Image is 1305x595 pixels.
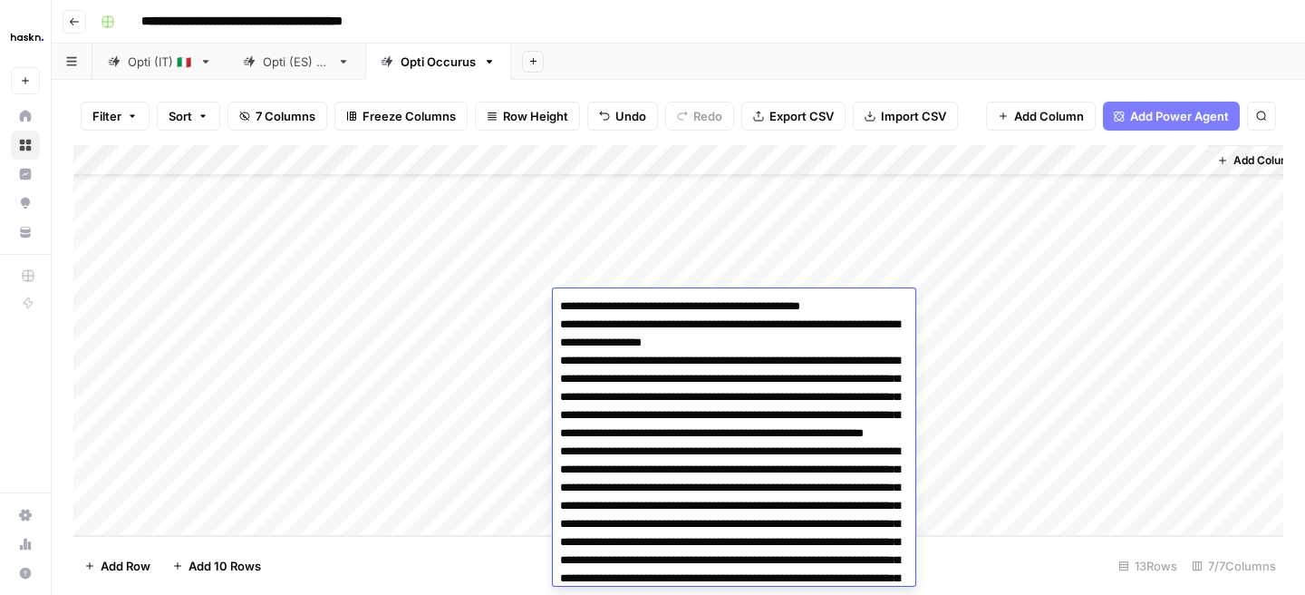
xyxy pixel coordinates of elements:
span: Add Column [1014,107,1084,125]
div: Opti (ES) 🇪🇸 [263,53,330,71]
button: Add 10 Rows [161,551,272,580]
a: Your Data [11,218,40,247]
span: Add Row [101,557,150,575]
button: Help + Support [11,559,40,588]
a: Usage [11,530,40,559]
button: Filter [81,102,150,131]
span: Sort [169,107,192,125]
div: Opti Occurus [401,53,476,71]
button: Redo [665,102,734,131]
span: Import CSV [881,107,946,125]
a: Home [11,102,40,131]
button: Undo [587,102,658,131]
span: Filter [92,107,121,125]
button: 7 Columns [227,102,327,131]
div: 13 Rows [1111,551,1184,580]
button: Import CSV [853,102,958,131]
a: Opti (ES) 🇪🇸 [227,44,365,80]
a: Opportunities [11,189,40,218]
a: Browse [11,131,40,160]
div: Opti (IT) 🇮🇹 [128,53,192,71]
span: Undo [615,107,646,125]
span: Export CSV [769,107,834,125]
span: Redo [693,107,722,125]
span: Add Power Agent [1130,107,1229,125]
span: 7 Columns [256,107,315,125]
a: Insights [11,160,40,189]
button: Row Height [475,102,580,131]
a: Opti Occurus [365,44,511,80]
img: Haskn Logo [11,21,43,54]
button: Freeze Columns [334,102,468,131]
button: Workspace: Haskn [11,15,40,60]
span: Add Column [1233,152,1297,169]
a: Opti (IT) 🇮🇹 [92,44,227,80]
a: Settings [11,501,40,530]
div: 7/7 Columns [1184,551,1283,580]
span: Freeze Columns [362,107,456,125]
button: Export CSV [741,102,846,131]
button: Add Power Agent [1103,102,1240,131]
button: Add Column [1210,149,1304,172]
button: Add Row [73,551,161,580]
span: Add 10 Rows [188,557,261,575]
span: Row Height [503,107,568,125]
button: Add Column [986,102,1096,131]
button: Sort [157,102,220,131]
